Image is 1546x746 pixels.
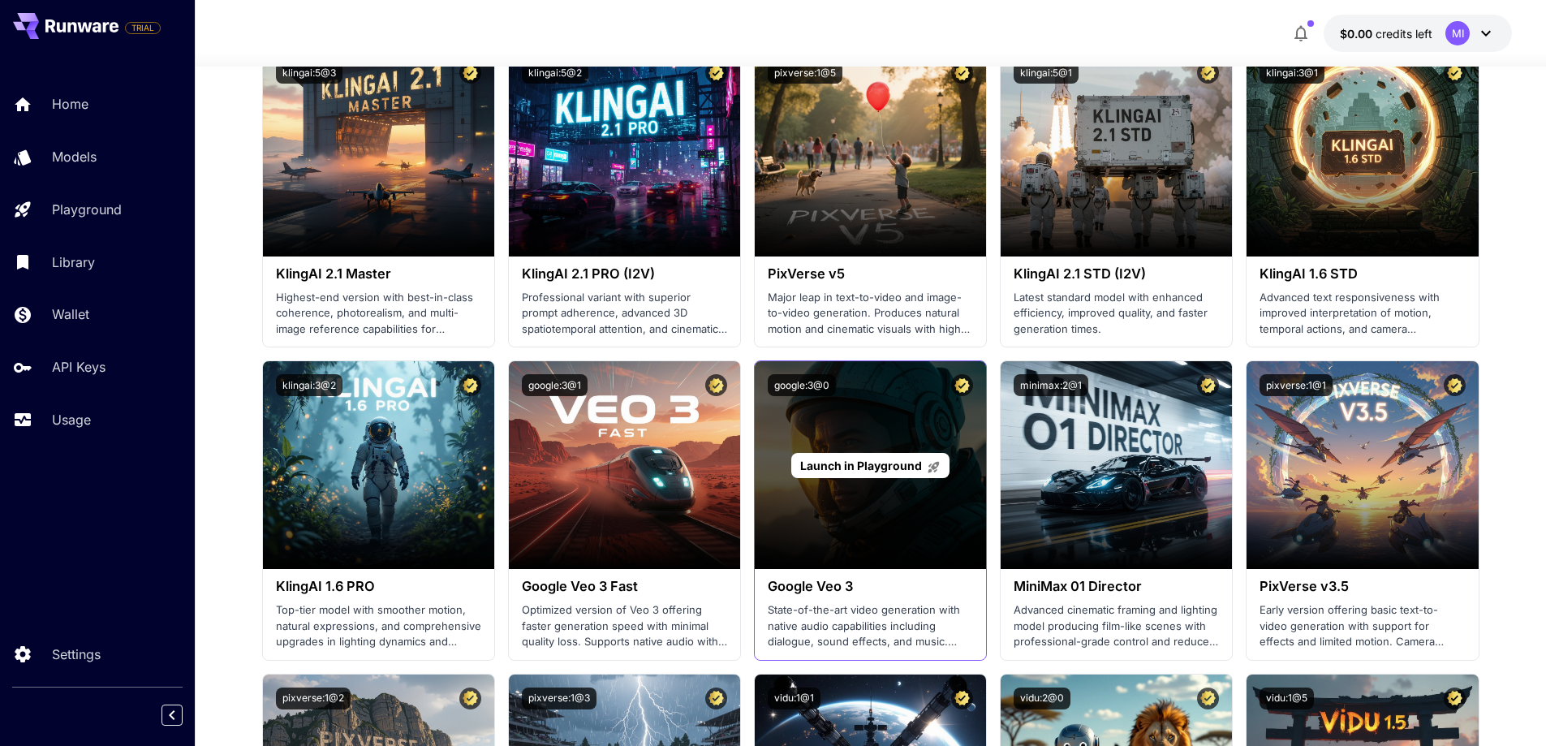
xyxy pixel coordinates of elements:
[705,62,727,84] button: Certified Model – Vetted for best performance and includes a commercial license.
[174,701,195,730] div: Collapse sidebar
[705,688,727,709] button: Certified Model – Vetted for best performance and includes a commercial license.
[276,374,342,396] button: klingai:3@2
[459,374,481,396] button: Certified Model – Vetted for best performance and includes a commercial license.
[1197,374,1219,396] button: Certified Model – Vetted for best performance and includes a commercial license.
[522,688,596,709] button: pixverse:1@3
[522,62,588,84] button: klingai:5@2
[1444,62,1466,84] button: Certified Model – Vetted for best performance and includes a commercial license.
[459,62,481,84] button: Certified Model – Vetted for best performance and includes a commercial license.
[705,374,727,396] button: Certified Model – Vetted for best performance and includes a commercial license.
[951,374,973,396] button: Certified Model – Vetted for best performance and includes a commercial license.
[768,62,842,84] button: pixverse:1@5
[1340,25,1432,42] div: $0.00
[126,22,160,34] span: TRIAL
[1247,361,1478,569] img: alt
[1260,62,1324,84] button: klingai:3@1
[522,579,727,594] h3: Google Veo 3 Fast
[276,688,351,709] button: pixverse:1@2
[1260,374,1333,396] button: pixverse:1@1
[1260,602,1465,650] p: Early version offering basic text-to-video generation with support for effects and limited motion...
[52,645,101,664] p: Settings
[1001,361,1232,569] img: alt
[768,602,973,650] p: State-of-the-art video generation with native audio capabilities including dialogue, sound effect...
[1247,49,1478,257] img: alt
[52,357,106,377] p: API Keys
[1014,290,1219,338] p: Latest standard model with enhanced efficiency, improved quality, and faster generation times.
[125,18,161,37] span: Add your payment card to enable full platform functionality.
[52,200,122,219] p: Playground
[768,579,973,594] h3: Google Veo 3
[522,266,727,282] h3: KlingAI 2.1 PRO (I2V)
[768,266,973,282] h3: PixVerse v5
[522,290,727,338] p: Professional variant with superior prompt adherence, advanced 3D spatiotemporal attention, and ci...
[263,49,494,257] img: alt
[1260,579,1465,594] h3: PixVerse v3.5
[1014,374,1088,396] button: minimax:2@1
[1260,266,1465,282] h3: KlingAI 1.6 STD
[1197,62,1219,84] button: Certified Model – Vetted for best performance and includes a commercial license.
[1260,688,1314,709] button: vidu:1@5
[1445,21,1470,45] div: MI
[1001,49,1232,257] img: alt
[951,62,973,84] button: Certified Model – Vetted for best performance and includes a commercial license.
[791,453,950,478] a: Launch in Playground
[1197,688,1219,709] button: Certified Model – Vetted for best performance and includes a commercial license.
[800,459,922,472] span: Launch in Playground
[1014,688,1070,709] button: vidu:2@0
[1444,374,1466,396] button: Certified Model – Vetted for best performance and includes a commercial license.
[1376,27,1432,41] span: credits left
[522,374,588,396] button: google:3@1
[276,579,481,594] h3: KlingAI 1.6 PRO
[951,688,973,709] button: Certified Model – Vetted for best performance and includes a commercial license.
[1444,688,1466,709] button: Certified Model – Vetted for best performance and includes a commercial license.
[52,147,97,166] p: Models
[276,266,481,282] h3: KlingAI 2.1 Master
[52,410,91,429] p: Usage
[52,94,88,114] p: Home
[768,374,836,396] button: google:3@0
[161,705,183,726] button: Collapse sidebar
[276,62,342,84] button: klingai:5@3
[52,252,95,272] p: Library
[1014,62,1079,84] button: klingai:5@1
[1014,579,1219,594] h3: MiniMax 01 Director
[768,290,973,338] p: Major leap in text-to-video and image-to-video generation. Produces natural motion and cinematic ...
[276,602,481,650] p: Top-tier model with smoother motion, natural expressions, and comprehensive upgrades in lighting ...
[1324,15,1512,52] button: $0.00MI
[1014,602,1219,650] p: Advanced cinematic framing and lighting model producing film-like scenes with professional-grade ...
[509,361,740,569] img: alt
[522,602,727,650] p: Optimized version of Veo 3 offering faster generation speed with minimal quality loss. Supports n...
[768,688,820,709] button: vidu:1@1
[755,49,986,257] img: alt
[263,361,494,569] img: alt
[1260,290,1465,338] p: Advanced text responsiveness with improved interpretation of motion, temporal actions, and camera...
[509,49,740,257] img: alt
[276,290,481,338] p: Highest-end version with best-in-class coherence, photorealism, and multi-image reference capabil...
[52,304,89,324] p: Wallet
[1014,266,1219,282] h3: KlingAI 2.1 STD (I2V)
[459,688,481,709] button: Certified Model – Vetted for best performance and includes a commercial license.
[1340,27,1376,41] span: $0.00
